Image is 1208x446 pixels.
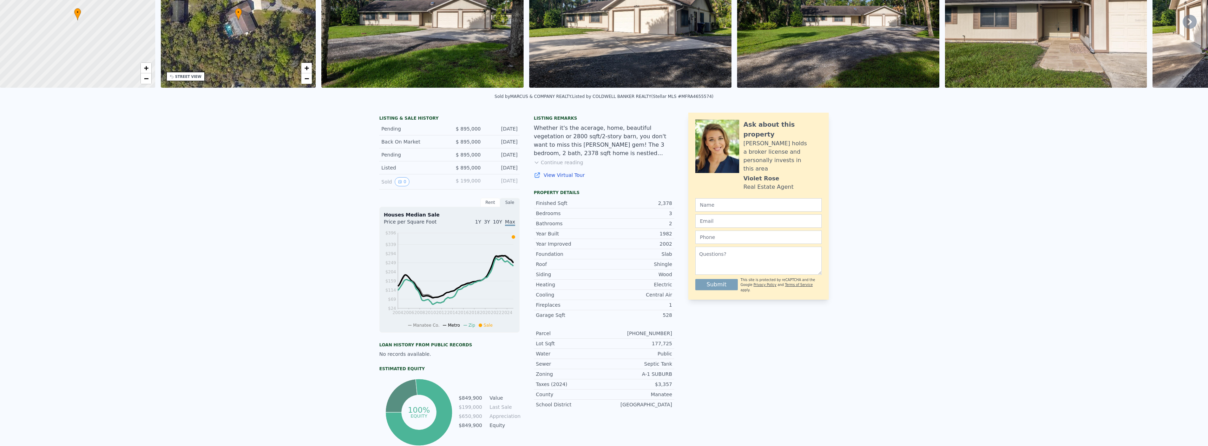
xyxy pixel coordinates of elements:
td: Appreciation [488,412,520,420]
div: Ask about this property [743,120,822,139]
div: Manatee [604,391,672,398]
tspan: $159 [385,279,396,284]
span: Zip [468,323,475,328]
div: Back On Market [381,138,444,145]
tspan: 2020 [480,310,491,315]
div: Zoning [536,371,604,378]
tspan: 2024 [502,310,513,315]
tspan: $114 [385,288,396,293]
div: [DATE] [486,125,518,132]
tspan: 2014 [447,310,458,315]
td: Equity [488,421,520,429]
div: Bathrooms [536,220,604,227]
div: Listing remarks [534,115,674,121]
td: Last Sale [488,403,520,411]
div: 2 [604,220,672,227]
div: Sewer [536,360,604,367]
input: Email [695,214,822,228]
button: Continue reading [534,159,583,166]
div: Pending [381,125,444,132]
div: Year Built [536,230,604,237]
span: − [304,74,309,83]
tspan: $294 [385,251,396,256]
tspan: 2016 [458,310,469,315]
a: Privacy Policy [754,283,776,287]
div: Siding [536,271,604,278]
tspan: $24 [388,306,396,311]
tspan: $249 [385,260,396,265]
span: Sale [484,323,493,328]
div: Estimated Equity [379,366,520,372]
div: Fireplaces [536,301,604,308]
span: + [304,64,309,72]
span: 1Y [475,219,481,225]
span: 10Y [493,219,502,225]
div: 1 [604,301,672,308]
div: Heating [536,281,604,288]
a: Zoom out [301,73,312,84]
button: Submit [695,279,738,290]
div: 2,378 [604,200,672,207]
div: LISTING & SALE HISTORY [379,115,520,122]
span: + [144,64,148,72]
div: Sale [500,198,520,207]
div: A-1 SUBURB [604,371,672,378]
td: $199,000 [458,403,482,411]
span: 3Y [484,219,490,225]
a: Zoom in [301,63,312,73]
a: Terms of Service [785,283,813,287]
tspan: $396 [385,231,396,235]
a: Zoom out [141,73,151,84]
div: [DATE] [486,164,518,171]
div: Year Improved [536,240,604,247]
div: [DATE] [486,138,518,145]
span: $ 895,000 [456,126,481,132]
td: $849,900 [458,394,482,402]
tspan: equity [411,413,427,418]
div: Real Estate Agent [743,183,794,191]
div: Finished Sqft [536,200,604,207]
span: Metro [448,323,460,328]
div: Price per Square Foot [384,218,449,229]
tspan: 2008 [414,310,425,315]
div: Houses Median Sale [384,211,515,218]
span: − [144,74,148,83]
div: Garage Sqft [536,312,604,319]
tspan: $69 [388,297,396,302]
tspan: 2012 [436,310,447,315]
div: Taxes (2024) [536,381,604,388]
div: Water [536,350,604,357]
div: Parcel [536,330,604,337]
div: Roof [536,261,604,268]
span: $ 895,000 [456,152,481,158]
span: • [235,9,242,15]
div: Slab [604,251,672,258]
div: 2002 [604,240,672,247]
input: Name [695,198,822,212]
div: [PHONE_NUMBER] [604,330,672,337]
div: This site is protected by reCAPTCHA and the Google and apply. [741,278,822,293]
div: Bedrooms [536,210,604,217]
div: Foundation [536,251,604,258]
tspan: $339 [385,242,396,247]
span: Max [505,219,515,226]
tspan: 2006 [403,310,414,315]
div: Pending [381,151,444,158]
tspan: 100% [408,406,430,414]
div: Electric [604,281,672,288]
tspan: $204 [385,269,396,274]
div: [DATE] [486,151,518,158]
td: $650,900 [458,412,482,420]
div: No records available. [379,351,520,358]
span: • [74,9,81,15]
span: Manatee Co. [413,323,439,328]
div: 3 [604,210,672,217]
div: Cooling [536,291,604,298]
div: Listed [381,164,444,171]
a: Zoom in [141,63,151,73]
div: Whether it's the acerage, home, beautiful vegetation or 2800 sqft/2-story barn, you don't want to... [534,124,674,158]
div: 177,725 [604,340,672,347]
span: $ 895,000 [456,165,481,171]
div: 528 [604,312,672,319]
div: [DATE] [486,177,518,186]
